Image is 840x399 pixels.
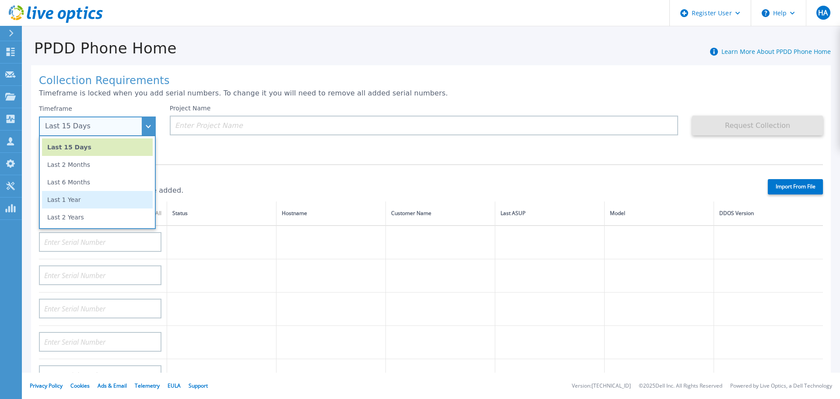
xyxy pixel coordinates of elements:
[45,122,140,130] div: Last 15 Days
[70,382,90,389] a: Cookies
[42,156,153,173] li: Last 2 Months
[42,191,153,208] li: Last 1 Year
[135,382,160,389] a: Telemetry
[495,201,604,226] th: Last ASUP
[572,383,631,389] li: Version: [TECHNICAL_ID]
[170,116,679,135] input: Enter Project Name
[730,383,832,389] li: Powered by Live Optics, a Dell Technology
[39,172,752,184] h1: Serial Numbers
[39,265,161,285] input: Enter Serial Number
[170,105,211,111] label: Project Name
[39,365,161,385] input: Enter Serial Number
[39,89,823,97] p: Timeframe is locked when you add serial numbers. To change it you will need to remove all added s...
[714,201,823,226] th: DDOS Version
[30,382,63,389] a: Privacy Policy
[98,382,127,389] a: Ads & Email
[818,9,828,16] span: HA
[39,299,161,318] input: Enter Serial Number
[189,382,208,389] a: Support
[42,173,153,191] li: Last 6 Months
[385,201,495,226] th: Customer Name
[276,201,385,226] th: Hostname
[39,75,823,87] h1: Collection Requirements
[639,383,722,389] li: © 2025 Dell Inc. All Rights Reserved
[22,40,177,57] h1: PPDD Phone Home
[168,382,181,389] a: EULA
[692,116,823,135] button: Request Collection
[167,201,276,226] th: Status
[39,187,752,194] p: 0 of 20 (max) serial numbers are added.
[721,47,831,56] a: Learn More About PPDD Phone Home
[768,179,823,194] label: Import From File
[39,105,72,112] label: Timeframe
[604,201,714,226] th: Model
[42,208,153,226] li: Last 2 Years
[42,138,153,156] li: Last 15 Days
[39,232,161,252] input: Enter Serial Number
[39,332,161,352] input: Enter Serial Number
